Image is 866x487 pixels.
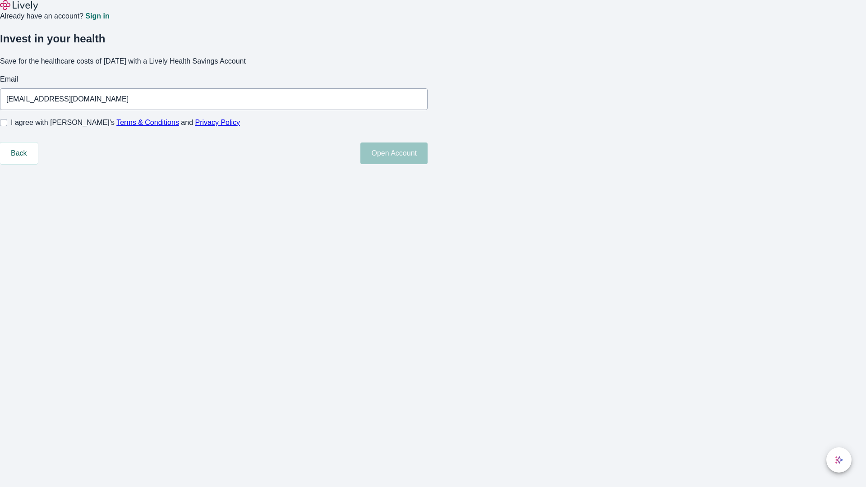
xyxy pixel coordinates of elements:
a: Privacy Policy [195,119,240,126]
button: chat [826,447,852,473]
span: I agree with [PERSON_NAME]’s and [11,117,240,128]
svg: Lively AI Assistant [834,455,843,464]
a: Sign in [85,13,109,20]
a: Terms & Conditions [116,119,179,126]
